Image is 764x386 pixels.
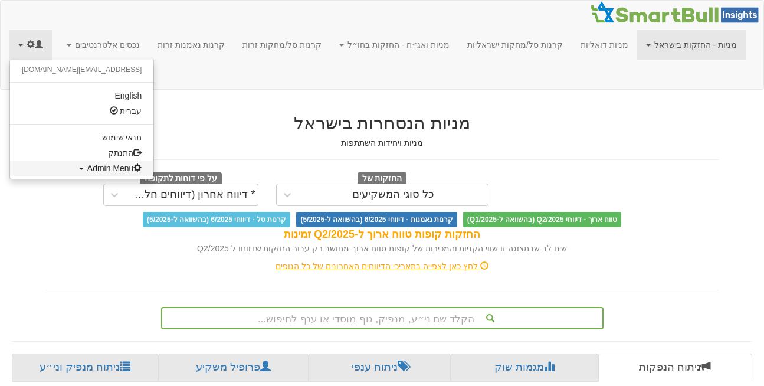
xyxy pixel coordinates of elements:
[358,172,407,185] span: החזקות של
[162,308,602,328] div: הקלד שם ני״ע, מנפיק, גוף מוסדי או ענף לחיפוש...
[46,113,719,133] h2: מניות הנסחרות בישראל
[10,130,153,145] a: תנאי שימוש
[158,354,308,382] a: פרופיל משקיע
[12,354,158,382] a: ניתוח מנפיק וני״ע
[10,161,153,176] a: Admin Menu
[598,354,752,382] a: ניתוח הנפקות
[10,88,153,103] a: English
[296,212,457,227] span: קרנות נאמנות - דיווחי 6/2025 (בהשוואה ל-5/2025)
[37,260,727,272] div: לחץ כאן לצפייה בתאריכי הדיווחים האחרונים של כל הגופים
[463,212,621,227] span: טווח ארוך - דיווחי Q2/2025 (בהשוואה ל-Q1/2025)
[87,163,142,173] span: Admin Menu
[590,1,763,24] img: Smartbull
[330,30,458,60] a: מניות ואג״ח - החזקות בחו״ל
[572,30,637,60] a: מניות דואליות
[58,30,149,60] a: נכסים אלטרנטיבים
[10,63,153,77] li: [EMAIL_ADDRESS][DOMAIN_NAME]
[451,354,598,382] a: מגמות שוק
[352,189,434,201] div: כל סוגי המשקיעים
[10,103,153,119] a: עברית
[143,212,290,227] span: קרנות סל - דיווחי 6/2025 (בהשוואה ל-5/2025)
[637,30,746,60] a: מניות - החזקות בישראל
[149,30,234,60] a: קרנות נאמנות זרות
[46,227,719,243] div: החזקות קופות טווח ארוך ל-Q2/2025 זמינות
[234,30,330,60] a: קרנות סל/מחקות זרות
[10,145,153,161] a: התנתק
[458,30,572,60] a: קרנות סל/מחקות ישראליות
[46,139,719,148] h5: מניות ויחידות השתתפות
[140,172,222,185] span: על פי דוחות לתקופה
[309,354,451,382] a: ניתוח ענפי
[46,243,719,254] div: שים לב שבתצוגה זו שווי הקניות והמכירות של קופות טווח ארוך מחושב רק עבור החזקות שדווחו ל Q2/2025
[128,189,255,201] div: * דיווח אחרון (דיווחים חלקיים)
